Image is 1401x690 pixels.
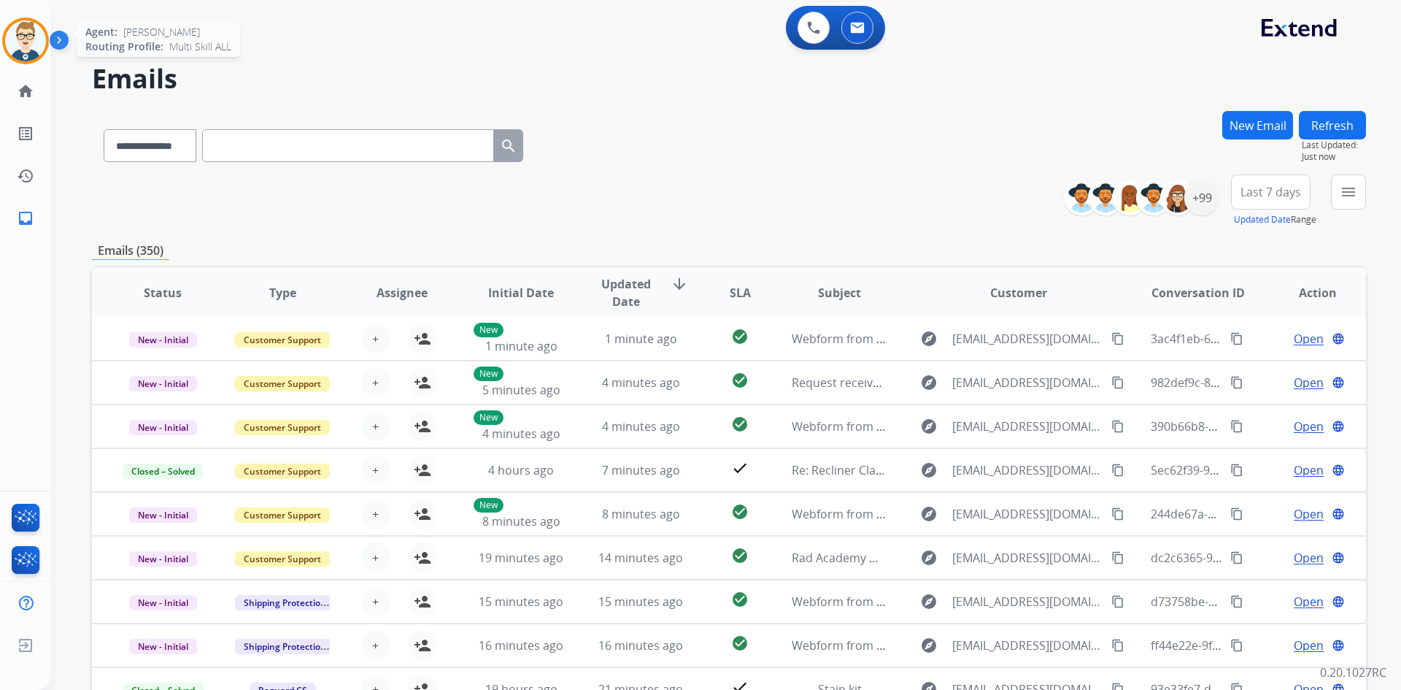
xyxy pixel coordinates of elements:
[1332,507,1345,521] mat-icon: language
[361,324,390,353] button: +
[1184,180,1219,215] div: +99
[1111,507,1124,521] mat-icon: content_copy
[920,330,938,348] mat-icon: explore
[990,284,1047,302] span: Customer
[792,506,1122,522] span: Webform from [EMAIL_ADDRESS][DOMAIN_NAME] on [DATE]
[1230,332,1243,345] mat-icon: content_copy
[1111,420,1124,433] mat-icon: content_copy
[1151,331,1370,347] span: 3ac4f1eb-6d77-41ed-aa39-3a7cce4f1343
[372,418,379,435] span: +
[1240,189,1301,195] span: Last 7 days
[361,368,390,397] button: +
[488,284,554,302] span: Initial Date
[920,461,938,479] mat-icon: explore
[1332,639,1345,652] mat-icon: language
[1332,420,1345,433] mat-icon: language
[920,374,938,391] mat-icon: explore
[818,284,861,302] span: Subject
[144,284,182,302] span: Status
[952,374,1103,391] span: [EMAIL_ADDRESS][DOMAIN_NAME]
[377,284,428,302] span: Assignee
[1332,595,1345,608] mat-icon: language
[1294,505,1324,523] span: Open
[730,284,751,302] span: SLA
[1230,376,1243,389] mat-icon: content_copy
[671,275,688,293] mat-icon: arrow_downward
[731,547,749,564] mat-icon: check_circle
[129,332,197,348] span: New - Initial
[488,462,554,478] span: 4 hours ago
[731,372,749,389] mat-icon: check_circle
[361,499,390,529] button: +
[479,637,563,653] span: 16 minutes ago
[361,543,390,572] button: +
[605,331,677,347] span: 1 minute ago
[414,505,431,523] mat-icon: person_add
[414,549,431,567] mat-icon: person_add
[414,330,431,348] mat-icon: person_add
[952,461,1103,479] span: [EMAIL_ADDRESS][DOMAIN_NAME]
[1294,461,1324,479] span: Open
[1111,639,1124,652] mat-icon: content_copy
[792,331,1122,347] span: Webform from [EMAIL_ADDRESS][DOMAIN_NAME] on [DATE]
[169,39,231,54] span: Multi Skill ALL
[482,513,560,529] span: 8 minutes ago
[1332,332,1345,345] mat-icon: language
[474,323,503,337] p: New
[731,503,749,521] mat-icon: check_circle
[414,374,431,391] mat-icon: person_add
[920,593,938,610] mat-icon: explore
[920,637,938,654] mat-icon: explore
[361,631,390,660] button: +
[1151,284,1245,302] span: Conversation ID
[1230,551,1243,564] mat-icon: content_copy
[792,462,889,478] span: Re: Recliner Claim
[920,418,938,435] mat-icon: explore
[1111,332,1124,345] mat-icon: content_copy
[1320,664,1386,681] p: 0.20.1027RC
[269,284,296,302] span: Type
[414,418,431,435] mat-icon: person_add
[129,551,197,567] span: New - Initial
[17,125,34,142] mat-icon: list_alt
[1294,374,1324,391] span: Open
[500,137,517,155] mat-icon: search
[792,418,1122,434] span: Webform from [EMAIL_ADDRESS][DOMAIN_NAME] on [DATE]
[123,25,200,39] span: [PERSON_NAME]
[1111,595,1124,608] mat-icon: content_copy
[235,420,330,435] span: Customer Support
[17,210,34,227] mat-icon: inbox
[1234,214,1291,226] button: Updated Date
[474,410,503,425] p: New
[1230,507,1243,521] mat-icon: content_copy
[602,375,680,391] span: 4 minutes ago
[129,507,197,523] span: New - Initial
[235,595,335,610] span: Shipping Protection
[372,593,379,610] span: +
[85,39,163,54] span: Routing Profile:
[1151,506,1375,522] span: 244de67a-8c31-402f-8a6d-b15172ed49b9
[235,639,335,654] span: Shipping Protection
[731,459,749,477] mat-icon: check
[482,382,560,398] span: 5 minutes ago
[129,639,197,654] span: New - Initial
[235,464,330,479] span: Customer Support
[792,550,1045,566] span: Rad Academy 🎓 ☔ 5 Tips for Rainy Day Rides
[474,498,503,513] p: New
[123,464,204,479] span: Closed – Solved
[1332,464,1345,477] mat-icon: language
[17,83,34,100] mat-icon: home
[1332,551,1345,564] mat-icon: language
[602,418,680,434] span: 4 minutes ago
[1332,376,1345,389] mat-icon: language
[5,20,46,61] img: avatar
[1294,593,1324,610] span: Open
[952,505,1103,523] span: [EMAIL_ADDRESS][DOMAIN_NAME]
[1302,139,1366,151] span: Last Updated:
[129,420,197,435] span: New - Initial
[1299,111,1366,139] button: Refresh
[920,505,938,523] mat-icon: explore
[1246,267,1366,318] th: Action
[372,549,379,567] span: +
[361,456,390,485] button: +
